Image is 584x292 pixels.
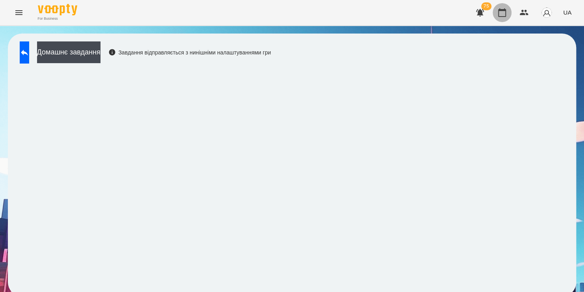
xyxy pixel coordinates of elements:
button: Домашнє завдання [37,41,100,63]
span: For Business [38,16,77,21]
button: UA [560,5,575,20]
img: avatar_s.png [541,7,552,18]
span: UA [563,8,571,17]
div: Завдання відправляється з нинішніми налаштуваннями гри [108,49,271,56]
span: 75 [481,2,491,10]
img: Voopty Logo [38,4,77,15]
button: Menu [9,3,28,22]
